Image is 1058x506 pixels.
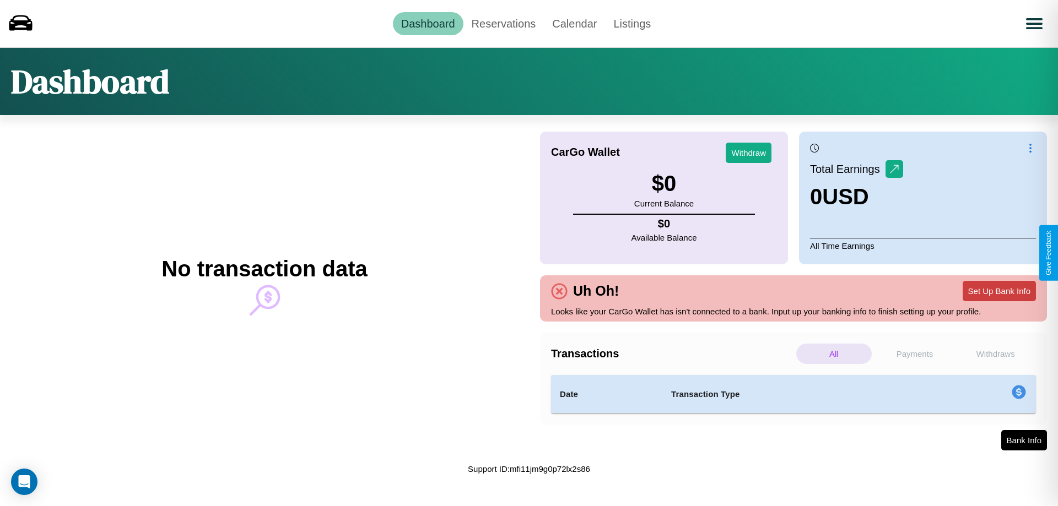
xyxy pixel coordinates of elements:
[544,12,605,35] a: Calendar
[551,375,1036,413] table: simple table
[634,196,694,211] p: Current Balance
[634,171,694,196] h3: $ 0
[161,257,367,281] h2: No transaction data
[560,388,654,401] h4: Date
[1045,231,1052,275] div: Give Feedback
[551,146,620,159] h4: CarGo Wallet
[1019,8,1050,39] button: Open menu
[810,238,1036,253] p: All Time Earnings
[551,304,1036,319] p: Looks like your CarGo Wallet has isn't connected to a bank. Input up your banking info to finish ...
[1001,430,1047,450] button: Bank Info
[551,347,793,360] h4: Transactions
[631,217,697,230] h4: $ 0
[11,469,37,495] div: Open Intercom Messenger
[463,12,544,35] a: Reservations
[468,461,590,476] p: Support ID: mfi11jm9g0p72lx2s86
[11,59,169,104] h1: Dashboard
[963,281,1036,301] button: Set Up Bank Info
[958,344,1033,364] p: Withdraws
[796,344,872,364] p: All
[568,283,624,299] h4: Uh Oh!
[605,12,659,35] a: Listings
[671,388,921,401] h4: Transaction Type
[810,159,886,179] p: Total Earnings
[631,230,697,245] p: Available Balance
[877,344,953,364] p: Payments
[810,184,903,209] h3: 0 USD
[726,143,771,163] button: Withdraw
[393,12,463,35] a: Dashboard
